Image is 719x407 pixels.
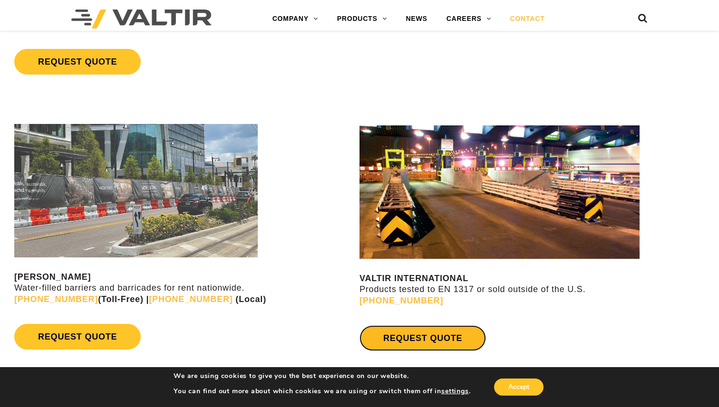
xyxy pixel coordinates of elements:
[359,274,468,283] strong: VALTIR INTERNATIONAL
[174,372,470,380] p: We are using cookies to give you the best experience on our website.
[14,324,141,350] a: REQUEST QUOTE
[396,9,437,28] a: NEWS
[359,125,640,259] img: contact us valtir international
[359,296,443,305] a: [PHONE_NUMBER]
[14,294,98,304] a: [PHONE_NUMBER]
[149,294,233,304] a: [PHONE_NUMBER]
[328,9,397,28] a: PRODUCTS
[441,387,468,396] button: settings
[14,124,258,257] img: Rentals contact us image
[174,387,470,396] p: You can find out more about which cookies we are using or switch them off in .
[501,9,554,28] a: CONTACT
[494,379,544,396] button: Accept
[263,9,328,28] a: COMPANY
[14,272,357,305] p: Water-filled barriers and barricades for rent nationwide.
[359,273,719,306] p: Products tested to EN 1317 or sold outside of the U.S.
[14,294,149,304] strong: (Toll-Free) |
[437,9,501,28] a: CAREERS
[235,294,266,304] strong: (Local)
[14,49,141,75] a: REQUEST QUOTE
[71,9,212,28] img: Valtir
[14,272,91,282] strong: [PERSON_NAME]
[359,325,486,351] a: REQUEST QUOTE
